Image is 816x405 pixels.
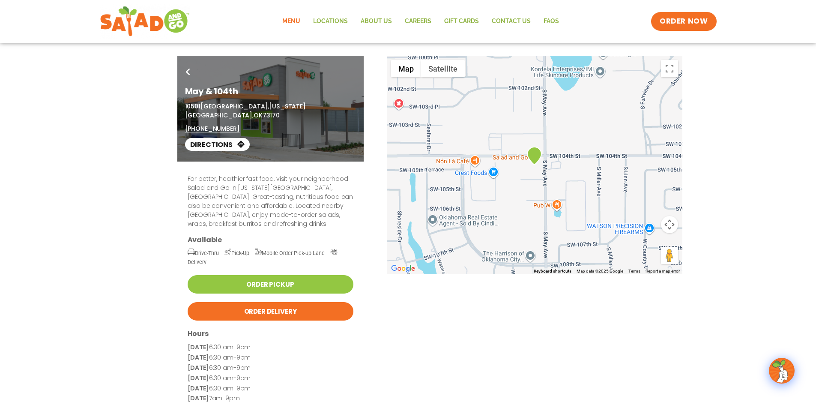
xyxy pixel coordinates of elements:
[185,124,240,133] a: [PHONE_NUMBER]
[661,216,678,233] button: Map camera controls
[188,302,353,321] a: Order Delivery
[188,374,209,382] strong: [DATE]
[100,4,190,39] img: new-SAG-logo-768×292
[485,12,537,31] a: Contact Us
[661,247,678,264] button: Drag Pegman onto the map to open Street View
[188,174,353,228] p: For better, healthier fast food, visit your neighborhood Salad and Go in [US_STATE][GEOGRAPHIC_DA...
[185,102,200,111] span: 10501
[188,393,353,404] p: 7am-9pm
[398,12,438,31] a: Careers
[188,373,353,384] p: 6:30 am-9pm
[646,269,680,273] a: Report a map error
[200,102,269,111] span: [GEOGRAPHIC_DATA],
[185,85,356,98] h1: May & 104th
[188,394,209,402] strong: [DATE]
[188,353,209,362] strong: [DATE]
[188,275,353,294] a: Order Pickup
[185,138,250,151] a: Directions
[188,363,209,372] strong: [DATE]
[354,12,398,31] a: About Us
[188,343,209,351] strong: [DATE]
[276,12,565,31] nav: Menu
[307,12,354,31] a: Locations
[651,12,716,31] a: ORDER NOW
[537,12,565,31] a: FAQs
[438,12,485,31] a: GIFT CARDS
[188,235,353,244] h3: Available
[188,363,353,373] p: 6:30 am-9pm
[263,111,280,120] span: 73170
[188,329,353,338] h3: Hours
[224,250,249,256] span: Pick-Up
[188,250,219,256] span: Drive-Thru
[254,111,263,120] span: OK
[276,12,307,31] a: Menu
[770,359,794,383] img: wpChatIcon
[188,353,353,363] p: 6:30 am-9pm
[188,384,353,394] p: 6:30 am-9pm
[185,102,306,120] span: [US_STATE][GEOGRAPHIC_DATA],
[255,250,325,256] span: Mobile Order Pick-up Lane
[188,384,209,393] strong: [DATE]
[660,16,708,27] span: ORDER NOW
[188,342,353,353] p: 6:30 am-9pm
